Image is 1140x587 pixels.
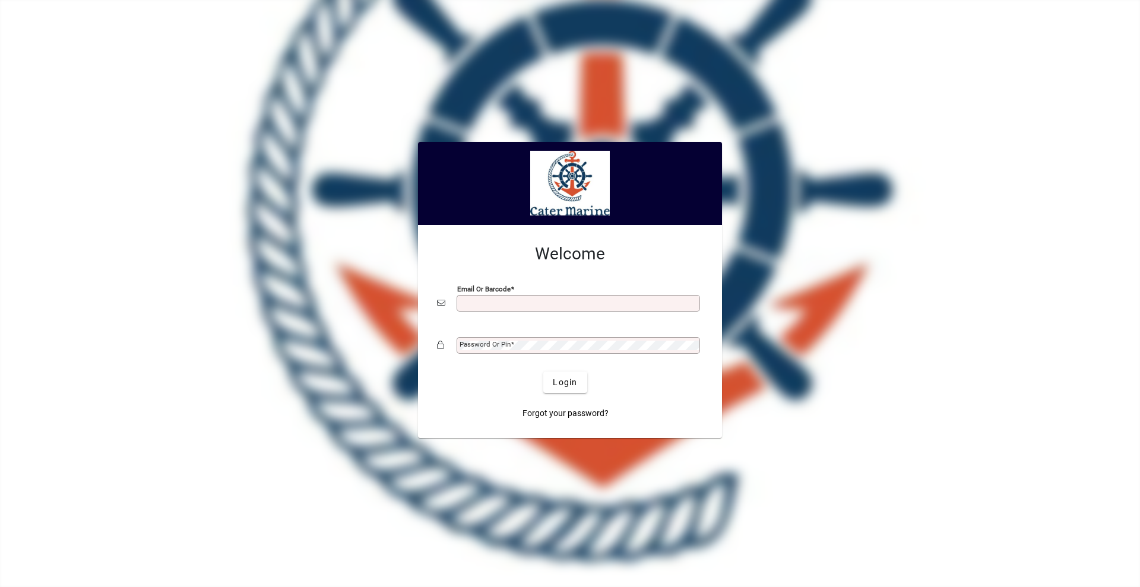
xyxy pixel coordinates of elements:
[437,244,703,264] h2: Welcome
[543,372,587,393] button: Login
[522,407,609,420] span: Forgot your password?
[553,376,577,389] span: Login
[457,285,511,293] mat-label: Email or Barcode
[518,402,613,424] a: Forgot your password?
[460,340,511,348] mat-label: Password or Pin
